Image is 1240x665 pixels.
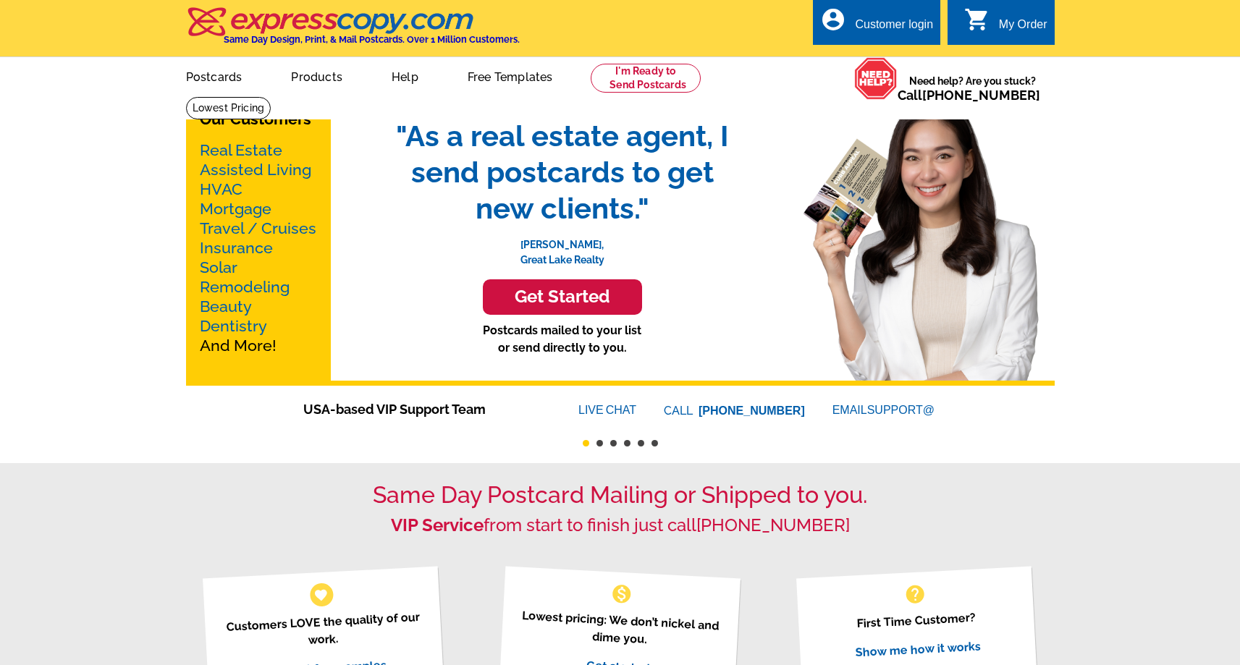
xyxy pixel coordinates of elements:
[200,161,311,179] a: Assisted Living
[200,140,317,355] p: And More!
[583,440,589,446] button: 1 of 6
[200,219,316,237] a: Travel / Cruises
[855,639,981,659] a: Show me how it works
[578,402,606,419] font: LIVE
[699,404,805,417] a: [PHONE_NUMBER]
[651,440,658,446] button: 6 of 6
[368,59,442,93] a: Help
[664,402,695,420] font: CALL
[999,18,1047,38] div: My Order
[922,88,1040,103] a: [PHONE_NUMBER]
[832,404,937,416] a: EMAILSUPPORT@
[696,514,850,535] a: [PHONE_NUMBER]
[186,515,1055,536] h2: from start to finish just call
[501,287,624,308] h3: Get Started
[518,606,722,652] p: Lowest pricing: We don’t nickel and dime you.
[381,322,743,357] p: Postcards mailed to your list or send directly to you.
[964,16,1047,34] a: shopping_cart My Order
[381,226,743,268] p: [PERSON_NAME], Great Lake Realty
[820,16,933,34] a: account_circle Customer login
[224,34,520,45] h4: Same Day Design, Print, & Mail Postcards. Over 1 Million Customers.
[200,239,273,257] a: Insurance
[268,59,366,93] a: Products
[964,7,990,33] i: shopping_cart
[391,514,484,535] strong: VIP Service
[200,200,271,218] a: Mortgage
[221,608,426,653] p: Customers LOVE the quality of our work.
[313,587,329,602] span: favorite
[610,440,617,446] button: 3 of 6
[854,57,898,100] img: help
[638,440,644,446] button: 5 of 6
[578,404,636,416] a: LIVECHAT
[596,440,603,446] button: 2 of 6
[898,74,1047,103] span: Need help? Are you stuck?
[903,583,927,606] span: help
[200,278,290,296] a: Remodeling
[163,59,266,93] a: Postcards
[200,141,282,159] a: Real Estate
[186,481,1055,509] h1: Same Day Postcard Mailing or Shipped to you.
[381,118,743,226] span: "As a real estate agent, I send postcards to get new clients."
[200,317,267,335] a: Dentistry
[898,88,1040,103] span: Call
[820,7,846,33] i: account_circle
[814,606,1018,635] p: First Time Customer?
[855,18,933,38] div: Customer login
[381,279,743,315] a: Get Started
[303,399,535,419] span: USA-based VIP Support Team
[200,297,252,315] a: Beauty
[444,59,576,93] a: Free Templates
[200,258,237,276] a: Solar
[624,440,630,446] button: 4 of 6
[200,180,242,198] a: HVAC
[867,402,937,419] font: SUPPORT@
[186,17,520,45] a: Same Day Design, Print, & Mail Postcards. Over 1 Million Customers.
[610,583,633,606] span: monetization_on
